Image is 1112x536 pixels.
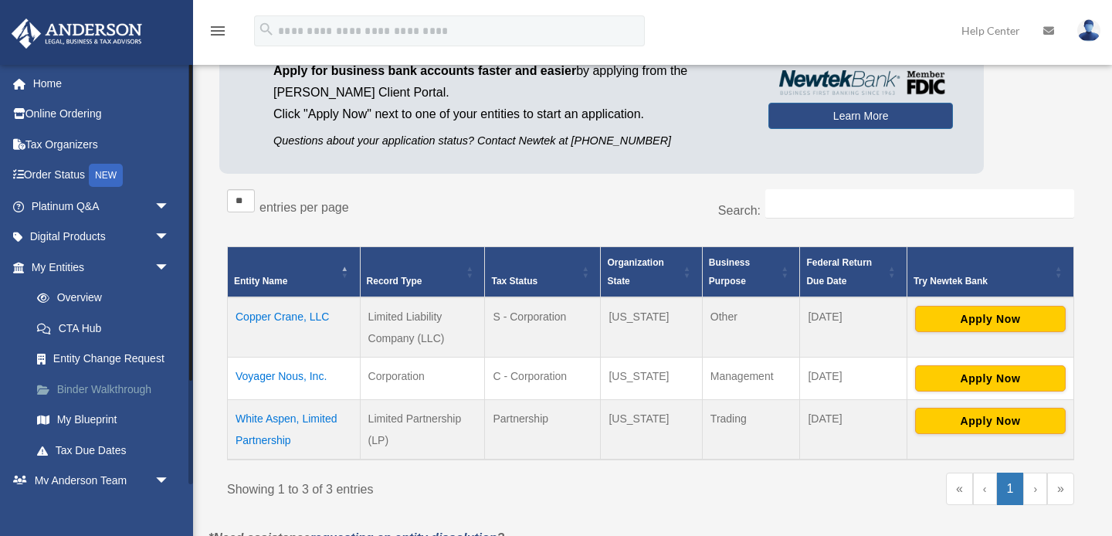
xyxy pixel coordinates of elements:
img: NewtekBankLogoSM.png [776,70,945,95]
td: [US_STATE] [601,297,702,358]
img: User Pic [1077,19,1100,42]
a: My Entitiesarrow_drop_down [11,252,193,283]
span: Apply for business bank accounts faster and easier [273,64,576,77]
i: menu [208,22,227,40]
a: Entity Change Request [22,344,193,375]
a: Overview [22,283,185,314]
button: Apply Now [915,306,1066,332]
span: Tax Status [491,276,537,287]
td: [US_STATE] [601,357,702,399]
th: Record Type: Activate to sort [360,246,485,297]
th: Organization State: Activate to sort [601,246,702,297]
td: Corporation [360,357,485,399]
td: Management [702,357,800,399]
td: Trading [702,399,800,460]
div: Try Newtek Bank [914,272,1050,290]
td: Other [702,297,800,358]
a: Home [11,68,193,99]
span: Entity Name [234,276,287,287]
label: entries per page [259,201,349,214]
span: arrow_drop_down [154,252,185,283]
a: Digital Productsarrow_drop_down [11,222,193,253]
a: Platinum Q&Aarrow_drop_down [11,191,193,222]
a: Tax Organizers [11,129,193,160]
a: menu [208,27,227,40]
td: White Aspen, Limited Partnership [228,399,361,460]
td: Voyager Nous, Inc. [228,357,361,399]
td: Copper Crane, LLC [228,297,361,358]
th: Tax Status: Activate to sort [485,246,601,297]
span: Record Type [367,276,422,287]
td: C - Corporation [485,357,601,399]
div: Showing 1 to 3 of 3 entries [227,473,639,500]
th: Try Newtek Bank : Activate to sort [907,246,1073,297]
span: Federal Return Due Date [806,257,872,287]
a: My Blueprint [22,405,193,436]
button: Apply Now [915,365,1066,392]
img: Anderson Advisors Platinum Portal [7,19,147,49]
td: [DATE] [800,357,907,399]
td: Limited Liability Company (LLC) [360,297,485,358]
a: CTA Hub [22,313,193,344]
a: Order StatusNEW [11,160,193,192]
td: Partnership [485,399,601,460]
span: arrow_drop_down [154,191,185,222]
th: Federal Return Due Date: Activate to sort [800,246,907,297]
a: Online Ordering [11,99,193,130]
span: arrow_drop_down [154,222,185,253]
th: Business Purpose: Activate to sort [702,246,800,297]
td: [DATE] [800,297,907,358]
p: Questions about your application status? Contact Newtek at [PHONE_NUMBER] [273,131,745,151]
td: [US_STATE] [601,399,702,460]
td: [DATE] [800,399,907,460]
span: Organization State [607,257,663,287]
a: Learn More [768,103,953,129]
a: My Anderson Teamarrow_drop_down [11,466,193,497]
i: search [258,21,275,38]
p: Click "Apply Now" next to one of your entities to start an application. [273,103,745,125]
label: Search: [718,204,761,217]
td: Limited Partnership (LP) [360,399,485,460]
span: Business Purpose [709,257,750,287]
td: S - Corporation [485,297,601,358]
a: Binder Walkthrough [22,374,193,405]
th: Entity Name: Activate to invert sorting [228,246,361,297]
a: Tax Due Dates [22,435,193,466]
a: First [946,473,973,505]
p: by applying from the [PERSON_NAME] Client Portal. [273,60,745,103]
span: arrow_drop_down [154,466,185,497]
div: NEW [89,164,123,187]
button: Apply Now [915,408,1066,434]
